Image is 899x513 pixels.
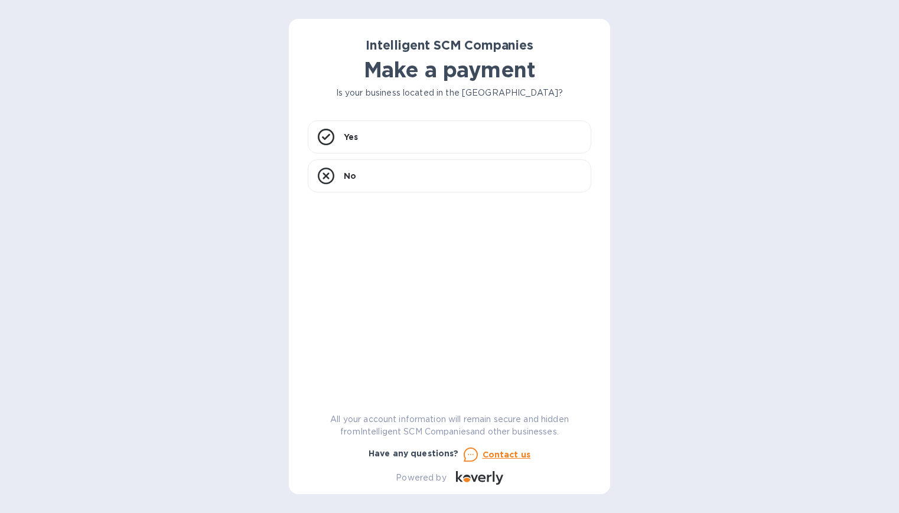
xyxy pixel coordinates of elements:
h1: Make a payment [308,57,591,82]
b: Have any questions? [369,449,459,458]
u: Contact us [483,450,531,459]
b: Intelligent SCM Companies [366,38,533,53]
p: All your account information will remain secure and hidden from Intelligent SCM Companies and oth... [308,413,591,438]
p: Powered by [396,472,446,484]
p: No [344,170,356,182]
p: Is your business located in the [GEOGRAPHIC_DATA]? [308,87,591,99]
p: Yes [344,131,358,143]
